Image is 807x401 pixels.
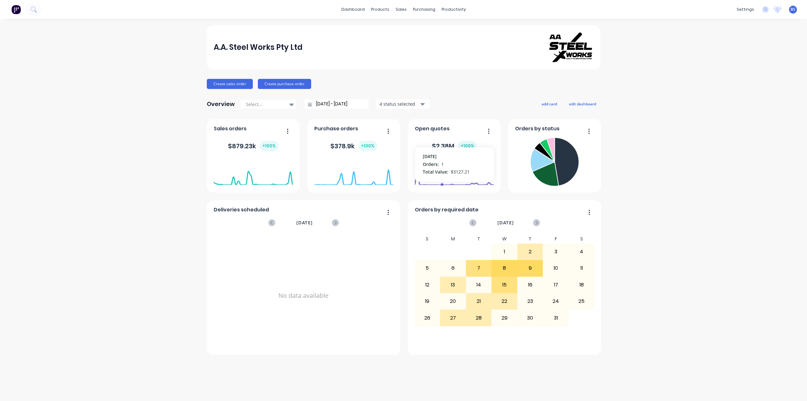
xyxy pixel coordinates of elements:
div: 26 [415,310,440,326]
div: S [415,234,440,244]
div: 29 [492,310,517,326]
div: T [517,234,543,244]
div: S [569,234,595,244]
a: dashboard [338,5,368,14]
div: sales [392,5,410,14]
span: Open quotes [415,125,450,133]
div: F [543,234,569,244]
div: 16 [518,277,543,293]
div: 19 [415,293,440,309]
div: T [466,234,492,244]
div: 6 [440,260,466,276]
span: [DATE] [296,219,313,226]
div: 27 [440,310,466,326]
div: + 100 % [458,141,477,151]
div: 18 [569,277,594,293]
button: add card [537,100,561,108]
div: + 100 % [260,141,278,151]
span: Sales orders [214,125,247,133]
div: 9 [518,260,543,276]
button: Create purchase order [258,79,311,89]
div: 28 [466,310,491,326]
div: 21 [466,293,491,309]
span: [DATE] [497,219,514,226]
div: $ 879.23k [228,141,278,151]
div: 1 [492,244,517,260]
div: No data available [214,234,393,357]
div: 15 [492,277,517,293]
div: 23 [518,293,543,309]
div: productivity [438,5,469,14]
div: 3 [543,244,568,260]
div: 31 [543,310,568,326]
div: 4 [569,244,594,260]
div: 4 status selected [380,101,419,107]
div: 5 [415,260,440,276]
div: 22 [492,293,517,309]
div: 2 [518,244,543,260]
div: 17 [543,277,568,293]
span: BS [791,7,795,12]
div: Overview [207,98,235,110]
div: purchasing [410,5,438,14]
div: 8 [492,260,517,276]
div: 11 [569,260,594,276]
div: 13 [440,277,466,293]
img: Factory [11,5,21,14]
div: 14 [466,277,491,293]
div: 10 [543,260,568,276]
div: 12 [415,277,440,293]
div: 7 [466,260,491,276]
div: $ 2.38M [432,141,477,151]
div: + 100 % [358,141,377,151]
img: A.A. Steel Works Pty Ltd [549,32,593,62]
div: W [491,234,517,244]
span: Deliveries scheduled [214,206,269,214]
div: A.A. Steel Works Pty Ltd [214,41,303,54]
span: Purchase orders [314,125,358,133]
div: 24 [543,293,568,309]
button: Create sales order [207,79,253,89]
span: Orders by status [515,125,560,133]
button: 4 status selected [376,99,430,109]
div: 20 [440,293,466,309]
button: edit dashboard [565,100,600,108]
div: M [440,234,466,244]
div: settings [734,5,757,14]
div: products [368,5,392,14]
div: 25 [569,293,594,309]
div: $ 378.9k [330,141,377,151]
div: 30 [518,310,543,326]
